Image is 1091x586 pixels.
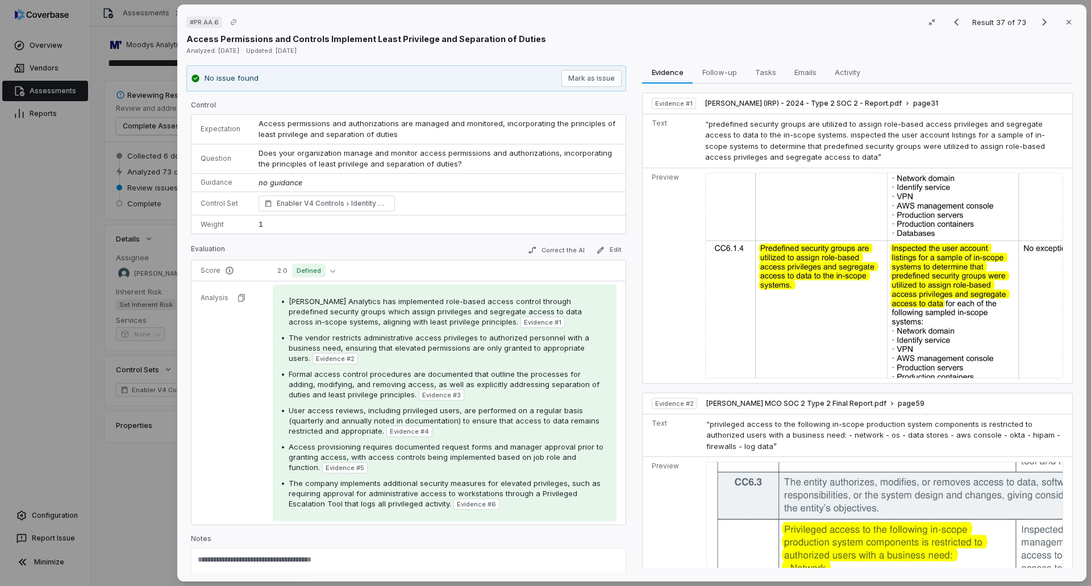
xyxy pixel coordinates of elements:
[705,119,1045,162] span: “predefined security groups are utilized to assign role-based access privileges and segregate acc...
[643,114,701,168] td: Text
[830,65,865,80] span: Activity
[277,198,389,209] span: Enabler V4 Controls Identity Management, Authentication, and Access Control
[289,479,601,508] span: The company implements additional security measures for elevated privileges, such as requiring ap...
[201,124,240,134] p: Expectation
[524,318,561,327] span: Evidence # 1
[523,243,589,257] button: Correct the AI
[706,419,1060,451] span: “privileged access to the following in-scope production system components is restricted to author...
[191,244,225,258] p: Evaluation
[643,414,702,457] td: Text
[751,65,781,80] span: Tasks
[705,99,902,108] span: [PERSON_NAME] (IRP) - 2024 - Type 2 SOC 2 - Report.pdf
[205,73,259,84] p: No issue found
[972,16,1028,28] p: Result 37 of 73
[201,178,240,187] p: Guidance
[913,99,938,108] span: page 31
[706,399,886,408] span: [PERSON_NAME] MCO SOC 2 Type 2 Final Report.pdf
[898,399,925,408] span: page 59
[191,101,626,114] p: Control
[201,293,228,302] p: Analysis
[186,33,546,45] p: Access Permissions and Controls Implement Least Privilege and Separation of Duties
[289,442,603,472] span: Access provisioning requires documented request forms and manager approval prior to granting acce...
[201,266,255,275] p: Score
[289,406,599,435] span: User access reviews, including privileged users, are performed on a regular basis (quarterly and ...
[259,148,614,169] span: Does your organization manage and monitor access permissions and authorizations, incorporating th...
[647,65,688,80] span: Evidence
[289,333,589,363] span: The vendor restricts administrative access privileges to authorized personnel with a business nee...
[945,15,968,29] button: Previous result
[259,178,302,187] span: no guidance
[289,297,582,326] span: [PERSON_NAME] Analytics has implemented role-based access control through predefined security gro...
[316,354,355,363] span: Evidence # 2
[655,99,693,108] span: Evidence # 1
[246,47,297,55] span: Updated: [DATE]
[259,119,618,139] span: Access permissions and authorizations are managed and monitored, incorporating the principles of ...
[705,99,938,109] button: [PERSON_NAME] (IRP) - 2024 - Type 2 SOC 2 - Report.pdfpage31
[457,500,496,509] span: Evidence # 6
[259,219,263,228] span: 1
[201,199,240,208] p: Control Set
[705,173,1063,379] img: ba00b7991bd34858a9cd50b5b2c2086d_original.jpg_w1200.jpg
[201,154,240,163] p: Question
[1033,15,1056,29] button: Next result
[706,399,925,409] button: [PERSON_NAME] MCO SOC 2 Type 2 Final Report.pdfpage59
[223,12,244,32] button: Copy link
[643,168,701,383] td: Preview
[289,369,599,399] span: Formal access control procedures are documented that outline the processes for adding, modifying,...
[292,264,326,277] span: Defined
[561,70,622,87] button: Mark as issue
[790,65,821,80] span: Emails
[190,18,219,27] span: # PR.AA.6
[390,427,429,436] span: Evidence # 4
[273,264,340,277] button: 2.0Defined
[422,390,461,400] span: Evidence # 3
[592,243,626,257] button: Edit
[186,47,239,55] span: Analyzed: [DATE]
[201,220,240,229] p: Weight
[655,399,694,408] span: Evidence # 2
[326,463,364,472] span: Evidence # 5
[191,534,626,548] p: Notes
[698,65,742,80] span: Follow-up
